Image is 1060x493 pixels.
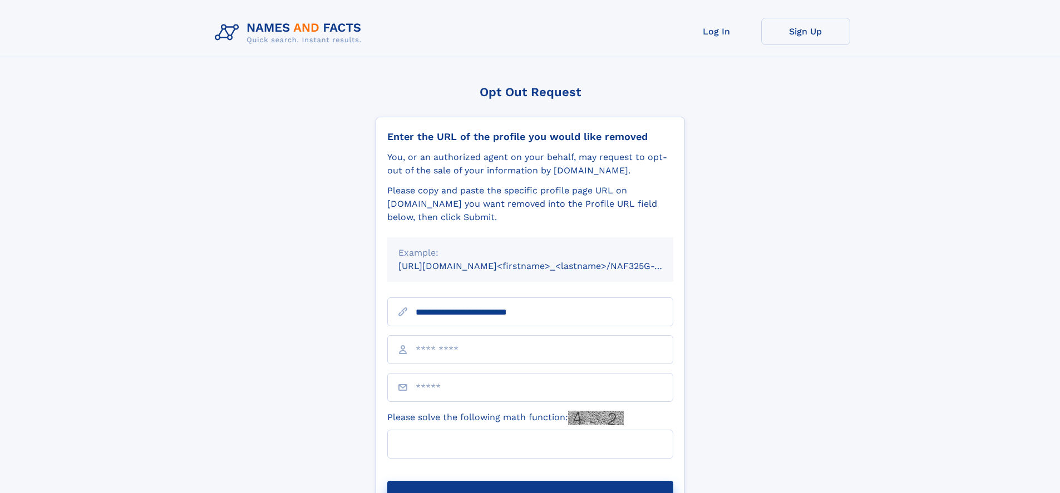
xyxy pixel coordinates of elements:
div: Opt Out Request [376,85,685,99]
div: Example: [398,246,662,260]
a: Log In [672,18,761,45]
div: Enter the URL of the profile you would like removed [387,131,673,143]
a: Sign Up [761,18,850,45]
div: Please copy and paste the specific profile page URL on [DOMAIN_NAME] you want removed into the Pr... [387,184,673,224]
img: Logo Names and Facts [210,18,371,48]
div: You, or an authorized agent on your behalf, may request to opt-out of the sale of your informatio... [387,151,673,177]
label: Please solve the following math function: [387,411,624,425]
small: [URL][DOMAIN_NAME]<firstname>_<lastname>/NAF325G-xxxxxxxx [398,261,694,271]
